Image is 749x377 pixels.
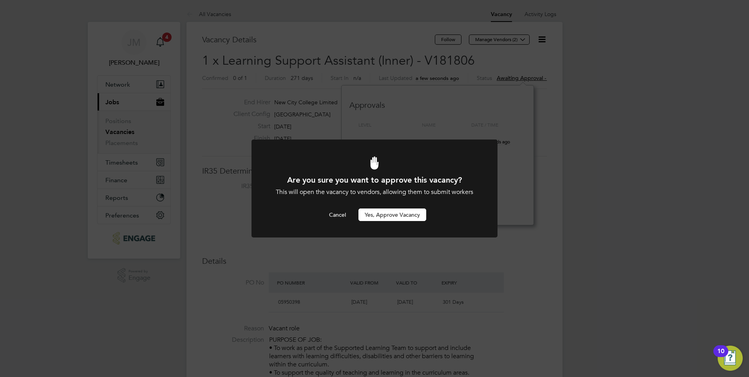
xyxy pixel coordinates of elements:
div: 10 [717,351,724,361]
h1: Are you sure you want to approve this vacancy? [273,175,476,185]
button: Yes, Approve Vacancy [358,208,426,221]
button: Cancel [323,208,352,221]
span: This will open the vacancy to vendors, allowing them to submit workers [276,188,473,196]
button: Open Resource Center, 10 new notifications [718,346,743,371]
